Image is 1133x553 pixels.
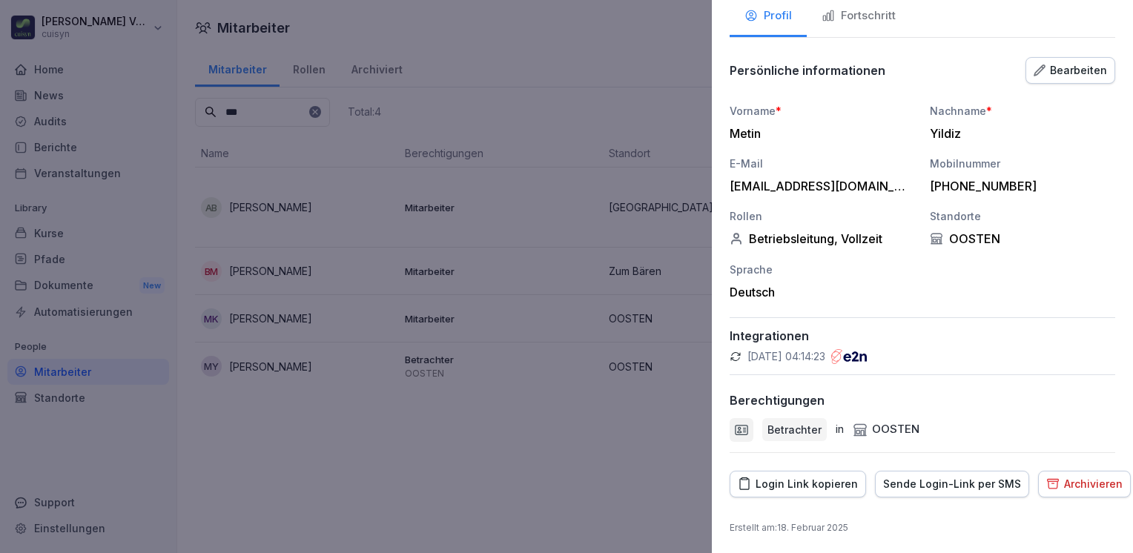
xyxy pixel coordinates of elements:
div: Nachname [930,103,1115,119]
div: Profil [744,7,792,24]
div: OOSTEN [930,231,1115,246]
div: Metin [730,126,908,141]
button: Bearbeiten [1025,57,1115,84]
p: Persönliche informationen [730,63,885,78]
div: E-Mail [730,156,915,171]
p: [DATE] 04:14:23 [747,349,825,364]
div: Sprache [730,262,915,277]
div: Yildiz [930,126,1108,141]
div: Standorte [930,208,1115,224]
div: Sende Login-Link per SMS [883,476,1021,492]
p: Integrationen [730,328,1115,343]
div: Archivieren [1046,476,1123,492]
img: e2n.png [831,349,867,364]
div: Betriebsleitung, Vollzeit [730,231,915,246]
button: Login Link kopieren [730,471,866,497]
div: Login Link kopieren [738,476,858,492]
p: in [836,421,844,438]
div: Bearbeiten [1034,62,1107,79]
div: Rollen [730,208,915,224]
div: Mobilnummer [930,156,1115,171]
div: Fortschritt [822,7,896,24]
div: [PHONE_NUMBER] [930,179,1108,193]
p: Betrachter [767,422,822,437]
div: OOSTEN [853,421,919,438]
div: [EMAIL_ADDRESS][DOMAIN_NAME] [730,179,908,193]
button: Archivieren [1038,471,1131,497]
p: Berechtigungen [730,393,825,408]
div: Vorname [730,103,915,119]
button: Sende Login-Link per SMS [875,471,1029,497]
div: Deutsch [730,285,915,299]
p: Erstellt am : 18. Februar 2025 [730,521,1115,534]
